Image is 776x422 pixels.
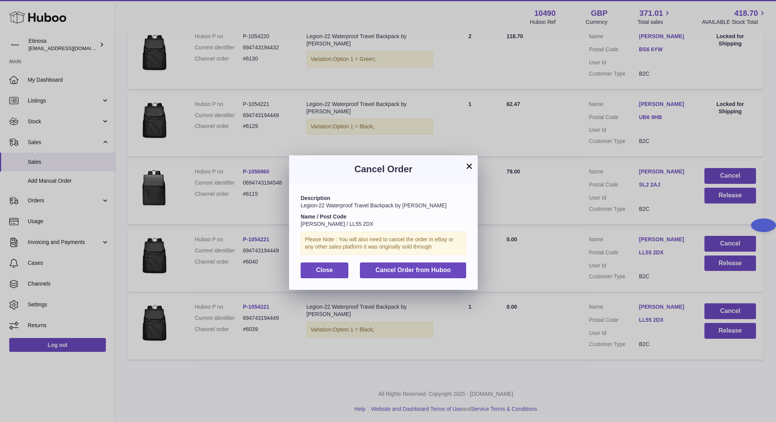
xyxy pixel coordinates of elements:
strong: Description [301,195,330,201]
button: Cancel Order from Huboo [360,262,466,278]
strong: Name / Post Code [301,214,346,220]
span: Cancel Order from Huboo [375,267,451,273]
button: Close [301,262,348,278]
span: Close [316,267,333,273]
div: Please Note : You will also need to cancel the order in eBay or any other sales platform it was o... [301,232,466,255]
span: Legion-22 Waterproof Travel Backpack by [PERSON_NAME] [301,202,447,208]
button: × [465,161,474,171]
h3: Cancel Order [301,163,466,175]
span: [PERSON_NAME] / LL55 2DX [301,221,373,227]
